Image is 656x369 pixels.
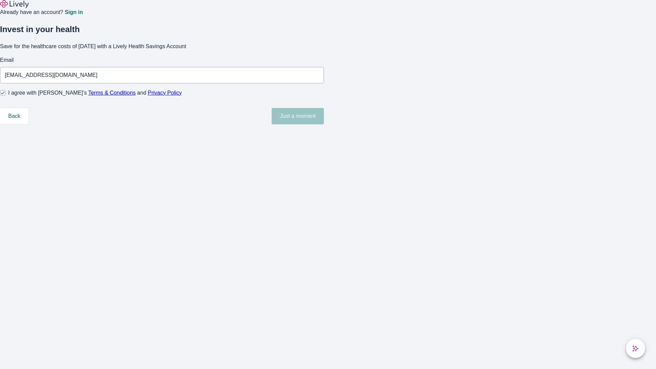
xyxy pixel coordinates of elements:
svg: Lively AI Assistant [632,345,639,352]
a: Terms & Conditions [88,90,136,96]
span: I agree with [PERSON_NAME]’s and [8,89,182,97]
a: Privacy Policy [148,90,182,96]
a: Sign in [65,10,83,15]
button: chat [626,339,645,358]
